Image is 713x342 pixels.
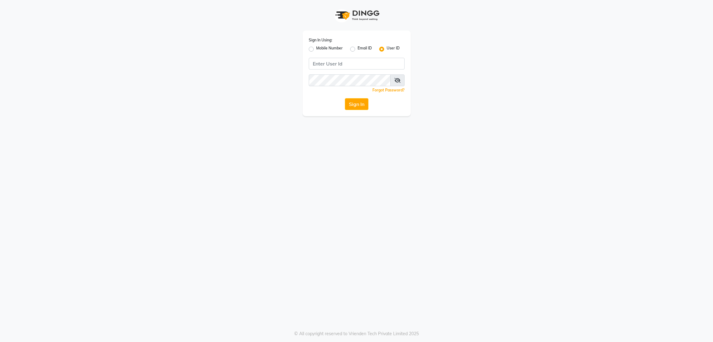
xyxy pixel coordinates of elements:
a: Forgot Password? [372,88,405,92]
button: Sign In [345,98,368,110]
label: User ID [387,45,400,53]
input: Username [309,74,391,86]
input: Username [309,58,405,70]
label: Sign In Using: [309,37,332,43]
label: Email ID [358,45,372,53]
img: logo1.svg [332,6,381,24]
label: Mobile Number [316,45,343,53]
